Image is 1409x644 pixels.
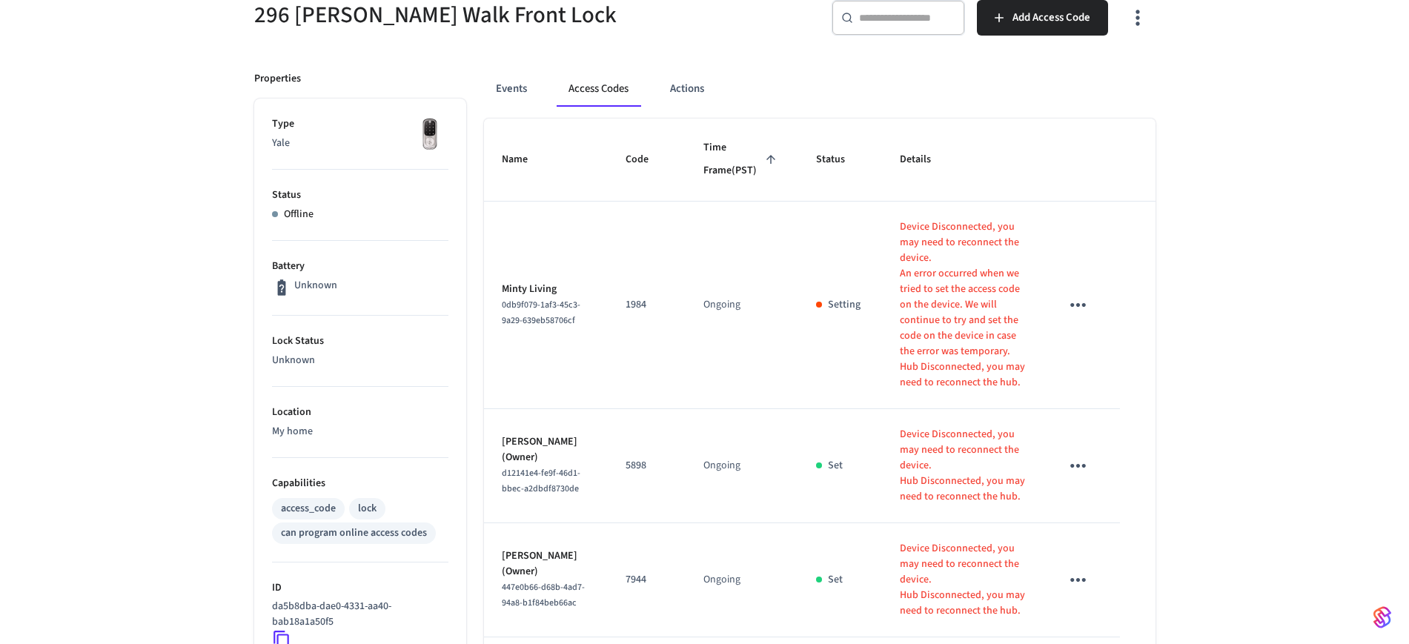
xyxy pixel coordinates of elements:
p: Hub Disconnected, you may need to reconnect the hub. [900,359,1025,391]
img: Yale Assure Touchscreen Wifi Smart Lock, Satin Nickel, Front [411,116,448,153]
p: My home [272,424,448,439]
p: ID [272,580,448,596]
p: Setting [828,297,861,313]
td: Ongoing [686,409,798,523]
p: Device Disconnected, you may need to reconnect the device. [900,219,1025,266]
p: Battery [272,259,448,274]
p: da5b8dba-dae0-4331-aa40-bab18a1a50f5 [272,599,442,630]
p: Set [828,572,843,588]
div: can program online access codes [281,525,427,541]
p: 1984 [626,297,668,313]
span: Add Access Code [1012,8,1090,27]
p: Offline [284,207,314,222]
div: lock [358,501,377,517]
p: Type [272,116,448,132]
p: Hub Disconnected, you may need to reconnect the hub. [900,474,1025,505]
span: Status [816,148,864,171]
span: 447e0b66-d68b-4ad7-94a8-b1f84beb66ac [502,581,585,609]
p: [PERSON_NAME] (Owner) [502,434,591,465]
p: Yale [272,136,448,151]
span: Name [502,148,547,171]
p: Lock Status [272,333,448,349]
p: Properties [254,71,301,87]
p: Device Disconnected, you may need to reconnect the device. [900,541,1025,588]
p: Capabilities [272,476,448,491]
p: Device Disconnected, you may need to reconnect the device. [900,427,1025,474]
td: Ongoing [686,202,798,409]
span: Code [626,148,668,171]
p: Set [828,458,843,474]
span: Time Frame(PST) [703,136,780,183]
p: Unknown [272,353,448,368]
p: Location [272,405,448,420]
p: An error occurred when we tried to set the access code on the device. We will continue to try and... [900,266,1025,359]
p: Minty Living [502,282,591,297]
p: 5898 [626,458,668,474]
p: Status [272,187,448,203]
p: [PERSON_NAME] (Owner) [502,548,591,580]
span: d12141e4-fe9f-46d1-bbec-a2dbdf8730de [502,467,580,495]
div: ant example [484,71,1156,107]
span: Details [900,148,950,171]
button: Events [484,71,539,107]
div: access_code [281,501,336,517]
p: Unknown [294,278,337,293]
button: Access Codes [557,71,640,107]
td: Ongoing [686,523,798,637]
button: Actions [658,71,716,107]
span: 0db9f079-1af3-45c3-9a29-639eb58706cf [502,299,580,327]
img: SeamLogoGradient.69752ec5.svg [1373,605,1391,629]
p: Hub Disconnected, you may need to reconnect the hub. [900,588,1025,619]
p: 7944 [626,572,668,588]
